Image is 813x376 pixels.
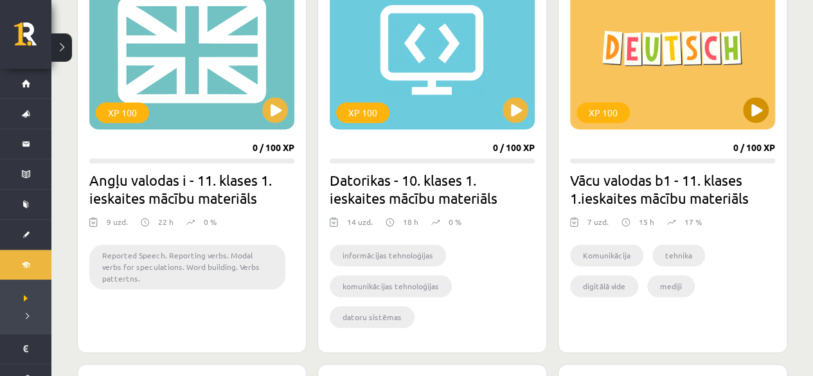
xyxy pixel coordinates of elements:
h2: Vācu valodas b1 - 11. klases 1.ieskaites mācību materiāls [570,171,775,207]
li: tehnika [652,244,705,266]
div: XP 100 [336,102,389,123]
p: 0 % [204,216,217,228]
li: Komunikācija [570,244,643,266]
div: XP 100 [576,102,630,123]
div: 9 uzd. [107,216,128,235]
li: komunikācijas tehnoloģijas [330,275,452,297]
h2: Datorikas - 10. klases 1. ieskaites mācību materiāls [330,171,535,207]
div: XP 100 [96,102,149,123]
li: datoru sistēmas [330,306,415,328]
li: digitālā vide [570,275,638,297]
p: 0 % [449,216,461,228]
p: 22 h [158,216,174,228]
h2: Angļu valodas i - 11. klases 1. ieskaites mācību materiāls [89,171,294,207]
p: 18 h [403,216,418,228]
li: informācijas tehnoloģijas [330,244,446,266]
p: 17 % [684,216,702,228]
p: 15 h [639,216,654,228]
li: Reported Speech. Reporting verbs. Modal verbs for speculations. Word building. Verbs pattertns. [89,244,285,289]
a: Rīgas 1. Tālmācības vidusskola [14,22,51,55]
div: 14 uzd. [347,216,373,235]
div: 7 uzd. [587,216,609,235]
li: mediji [647,275,695,297]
